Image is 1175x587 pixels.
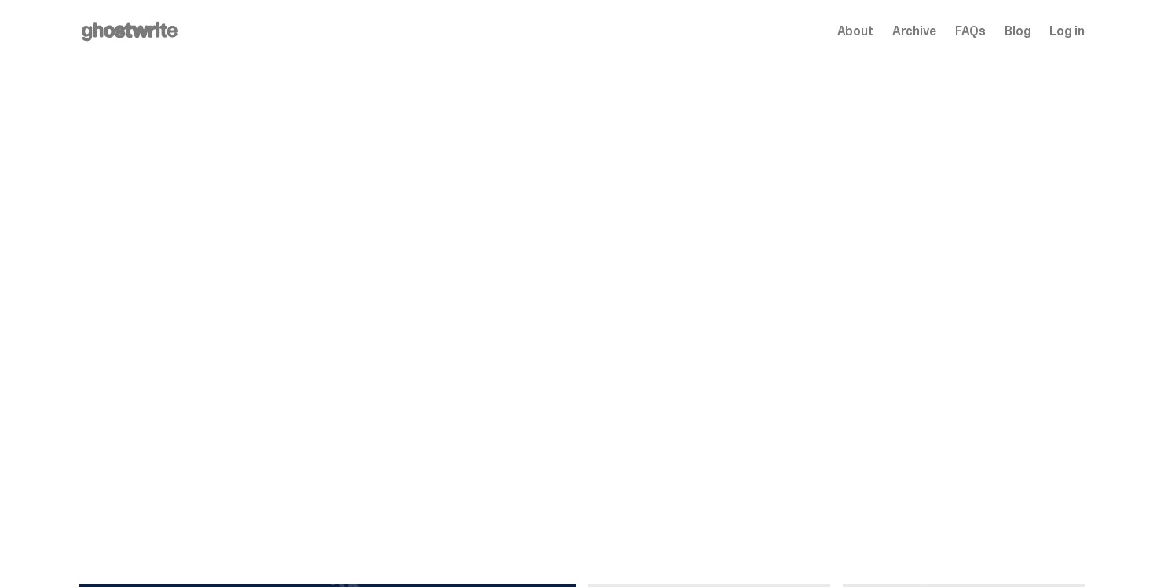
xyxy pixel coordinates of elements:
a: Blog [1005,25,1030,38]
a: About [837,25,873,38]
a: Log in [1049,25,1084,38]
a: FAQs [955,25,986,38]
a: Archive [892,25,936,38]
